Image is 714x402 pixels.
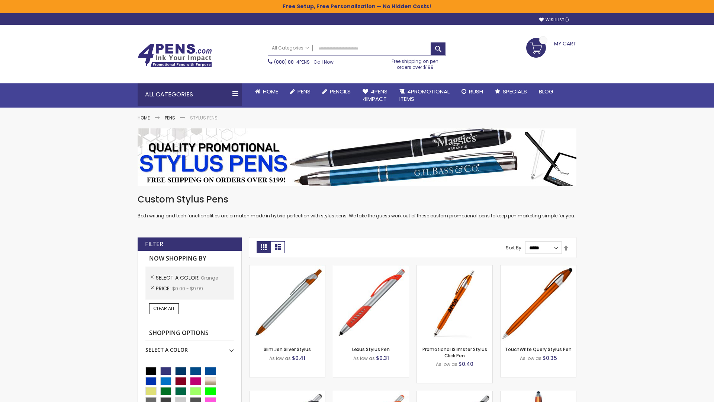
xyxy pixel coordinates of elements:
[145,325,234,341] strong: Shopping Options
[333,265,409,271] a: Lexus Stylus Pen-Orange
[257,241,271,253] strong: Grid
[190,115,218,121] strong: Stylus Pens
[138,83,242,106] div: All Categories
[330,87,351,95] span: Pencils
[333,265,409,341] img: Lexus Stylus Pen-Orange
[506,245,521,251] label: Sort By
[138,194,576,219] div: Both writing and tech functionalities are a match made in hybrid perfection with stylus pens. We ...
[456,83,489,100] a: Rush
[417,391,492,397] a: Lexus Metallic Stylus Pen-Orange
[501,265,576,271] a: TouchWrite Query Stylus Pen-Orange
[316,83,357,100] a: Pencils
[272,45,309,51] span: All Categories
[269,355,291,361] span: As low as
[520,355,541,361] span: As low as
[264,346,311,352] a: Slim Jen Silver Stylus
[459,360,473,368] span: $0.40
[250,265,325,341] img: Slim Jen Silver Stylus-Orange
[274,59,310,65] a: (888) 88-4PENS
[149,303,179,314] a: Clear All
[399,87,450,103] span: 4PROMOTIONAL ITEMS
[533,83,559,100] a: Blog
[501,265,576,341] img: TouchWrite Query Stylus Pen-Orange
[376,354,389,362] span: $0.31
[138,44,212,67] img: 4Pens Custom Pens and Promotional Products
[501,391,576,397] a: TouchWrite Command Stylus Pen-Orange
[503,87,527,95] span: Specials
[297,87,311,95] span: Pens
[292,354,305,362] span: $0.41
[145,251,234,267] strong: Now Shopping by
[138,115,150,121] a: Home
[539,87,553,95] span: Blog
[363,87,387,103] span: 4Pens 4impact
[436,361,457,367] span: As low as
[145,341,234,354] div: Select A Color
[333,391,409,397] a: Boston Silver Stylus Pen-Orange
[250,265,325,271] a: Slim Jen Silver Stylus-Orange
[417,265,492,341] img: Promotional iSlimster Stylus Click Pen-Orange
[539,17,569,23] a: Wishlist
[165,115,175,121] a: Pens
[153,305,175,312] span: Clear All
[156,274,201,281] span: Select A Color
[393,83,456,108] a: 4PROMOTIONALITEMS
[284,83,316,100] a: Pens
[201,275,218,281] span: Orange
[489,83,533,100] a: Specials
[263,87,278,95] span: Home
[422,346,487,358] a: Promotional iSlimster Stylus Click Pen
[250,391,325,397] a: Boston Stylus Pen-Orange
[249,83,284,100] a: Home
[145,240,163,248] strong: Filter
[156,285,172,292] span: Price
[417,265,492,271] a: Promotional iSlimster Stylus Click Pen-Orange
[172,285,203,292] span: $0.00 - $9.99
[357,83,393,108] a: 4Pens4impact
[505,346,572,352] a: TouchWrite Query Stylus Pen
[268,42,313,54] a: All Categories
[352,346,390,352] a: Lexus Stylus Pen
[543,354,557,362] span: $0.35
[353,355,375,361] span: As low as
[384,55,447,70] div: Free shipping on pen orders over $199
[274,59,335,65] span: - Call Now!
[138,194,576,205] h1: Custom Stylus Pens
[469,87,483,95] span: Rush
[138,128,576,186] img: Stylus Pens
